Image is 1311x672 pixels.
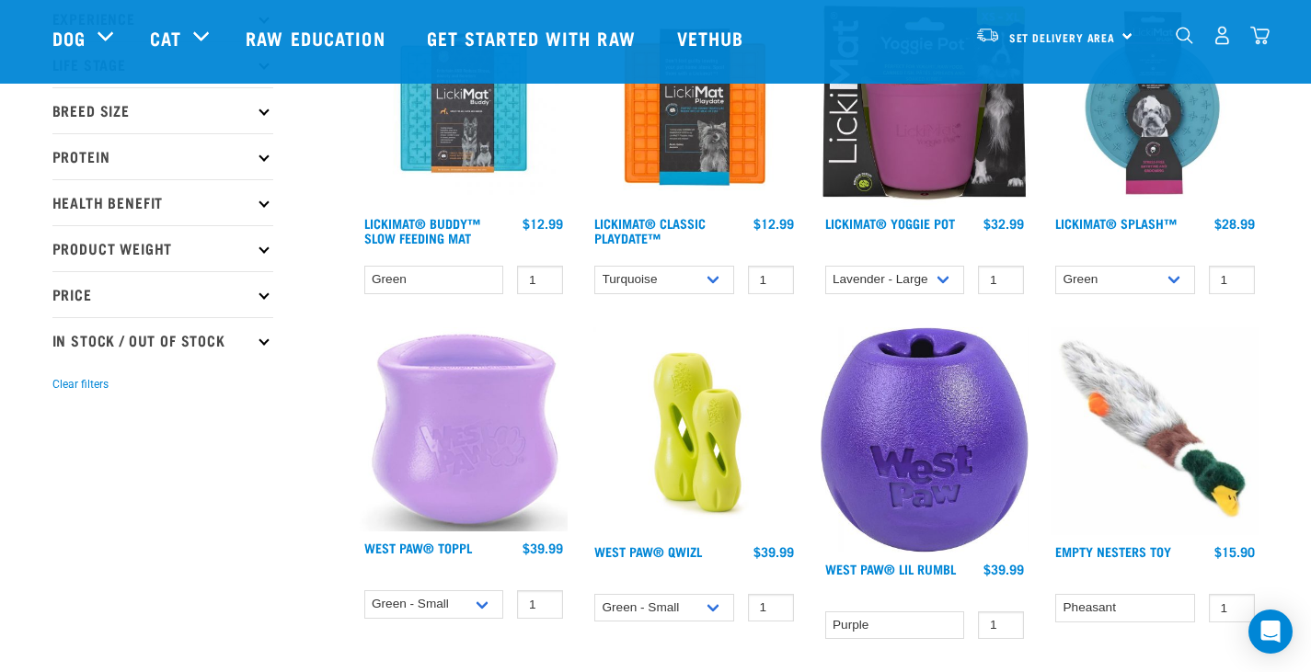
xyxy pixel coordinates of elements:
img: 91vjngt Ls L AC SL1500 [821,327,1029,552]
div: $32.99 [983,216,1024,231]
input: 1 [978,266,1024,294]
p: Price [52,271,273,317]
a: Vethub [659,1,767,74]
p: Protein [52,133,273,179]
a: Get started with Raw [408,1,659,74]
a: West Paw® Toppl [364,544,472,551]
a: LickiMat® Classic Playdate™ [594,220,706,241]
a: Empty Nesters Toy [1055,548,1171,554]
div: $39.99 [753,544,794,559]
a: Dog [52,24,86,51]
input: 1 [517,590,563,619]
img: van-moving.png [975,27,1000,43]
input: 1 [1209,594,1255,622]
a: West Paw® Qwizl [594,548,702,554]
div: $39.99 [523,541,563,555]
img: Qwizl [590,327,799,535]
p: Health Benefit [52,179,273,225]
input: 1 [1209,266,1255,294]
div: $12.99 [523,216,563,231]
a: LickiMat® Buddy™ Slow Feeding Mat [364,220,480,241]
p: In Stock / Out Of Stock [52,317,273,363]
input: 1 [748,266,794,294]
input: 1 [748,594,794,622]
img: Empty nesters plush mallard 18 17 [1051,327,1259,536]
a: LickiMat® Splash™ [1055,220,1177,226]
div: $28.99 [1214,216,1255,231]
input: 1 [517,266,563,294]
div: $12.99 [753,216,794,231]
a: Raw Education [227,1,408,74]
p: Product Weight [52,225,273,271]
div: $39.99 [983,562,1024,576]
button: Clear filters [52,376,109,393]
div: $15.90 [1214,544,1255,559]
input: 1 [978,611,1024,640]
a: West Paw® Lil Rumbl [825,565,956,572]
a: LickiMat® Yoggie Pot [825,220,955,226]
img: Lavender Toppl [360,327,569,532]
a: Cat [150,24,181,51]
p: Breed Size [52,87,273,133]
img: user.png [1213,26,1232,45]
div: Open Intercom Messenger [1248,609,1293,654]
span: Set Delivery Area [1009,34,1116,40]
img: home-icon-1@2x.png [1176,27,1193,44]
img: home-icon@2x.png [1250,26,1270,45]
